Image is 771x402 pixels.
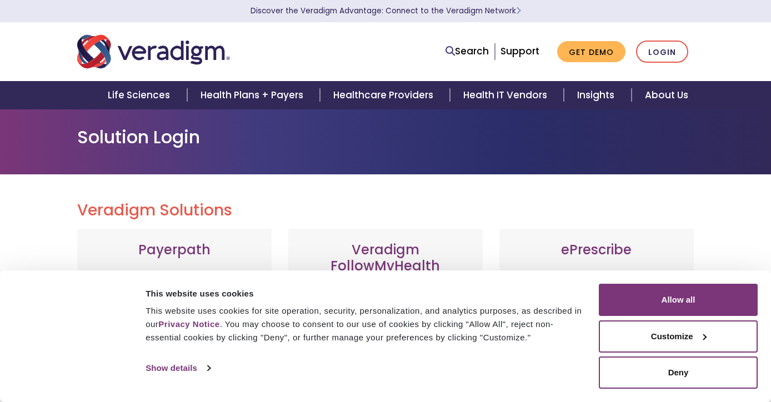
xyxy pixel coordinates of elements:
[500,44,539,58] a: Support
[77,33,230,70] img: Veradigm logo
[77,201,694,220] h2: Veradigm Solutions
[320,81,450,109] a: Healthcare Providers
[251,6,521,16] a: Discover the Veradigm Advantage: Connect to the Veradigm NetworkLearn More
[158,319,219,329] a: Privacy Notice
[516,6,521,16] span: Learn More
[146,287,586,300] div: This website uses cookies
[557,41,625,63] a: Get Demo
[299,242,472,274] h3: Veradigm FollowMyHealth
[510,242,683,258] h3: ePrescribe
[599,320,758,353] button: Customize
[94,81,187,109] a: Life Sciences
[564,81,631,109] a: Insights
[187,81,320,109] a: Health Plans + Payers
[77,127,694,148] h1: Solution Login
[599,284,758,316] button: Allow all
[636,41,688,63] a: Login
[632,81,702,109] a: About Us
[88,242,261,258] h3: Payerpath
[450,81,564,109] a: Health IT Vendors
[445,44,489,59] a: Search
[146,304,586,344] div: This website uses cookies for site operation, security, personalization, and analytics purposes, ...
[599,356,758,389] button: Deny
[146,360,210,376] a: Show details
